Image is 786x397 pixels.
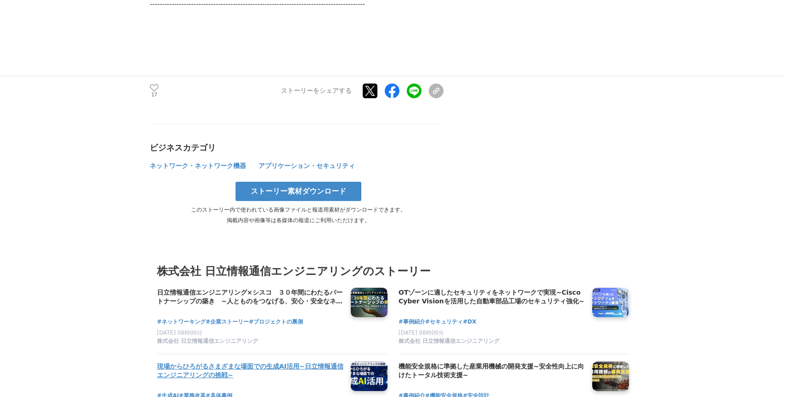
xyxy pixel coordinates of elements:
span: [DATE] 08時00分 [157,330,202,336]
a: 株式会社 日立情報通信エンジニアリング [157,337,343,347]
a: OTゾーンに適したセキュリティをネットワークで実現~Cisco Cyber Visionを活用した自動車部品工場のセキュリティ強化~ [399,288,585,307]
a: #事例紹介 [399,318,425,326]
a: 日立情報通信エンジニアリング×シスコ ３０年間にわたるパートナーシップの築き ~人とものをつなげる、安心・安全なネットワーク構築~ [157,288,343,307]
a: アプリケーション・セキュリティ [258,164,355,169]
a: 現場からひろがるさまざまな場面での生成AI活用~日立情報通信エンジニアリングの挑戦~ [157,362,343,381]
a: ストーリー素材ダウンロード [236,182,361,201]
a: #企業ストーリー [206,318,249,326]
span: ネットワーク・ネットワーク機器 [150,162,246,169]
p: ストーリーをシェアする [281,87,352,95]
a: #プロジェクトの裏側 [249,318,303,326]
a: 機能安全規格に準拠した産業用機械の開発支援~安全性向上に向けたトータル技術支援~ [399,362,585,381]
div: ビジネスカテゴリ [150,142,444,153]
a: ネットワーク・ネットワーク機器 [150,164,247,169]
a: #DX [463,318,476,326]
span: 株式会社 日立情報通信エンジニアリング [399,337,500,345]
p: このストーリー内で使われている画像ファイルと報道用素材がダウンロードできます。 掲載内容や画像等は各媒体の報道にご利用いただけます。 [150,205,447,225]
span: [DATE] 08時00分 [399,330,444,336]
a: #セキュリティ [425,318,463,326]
span: 株式会社 日立情報通信エンジニアリング [157,337,258,345]
p: 17 [150,93,159,97]
a: 株式会社 日立情報通信エンジニアリング [399,337,585,347]
h3: 株式会社 日立情報通信エンジニアリングのストーリー [157,263,629,280]
a: #ネットワーキング [157,318,206,326]
span: アプリケーション・セキュリティ [258,162,355,169]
